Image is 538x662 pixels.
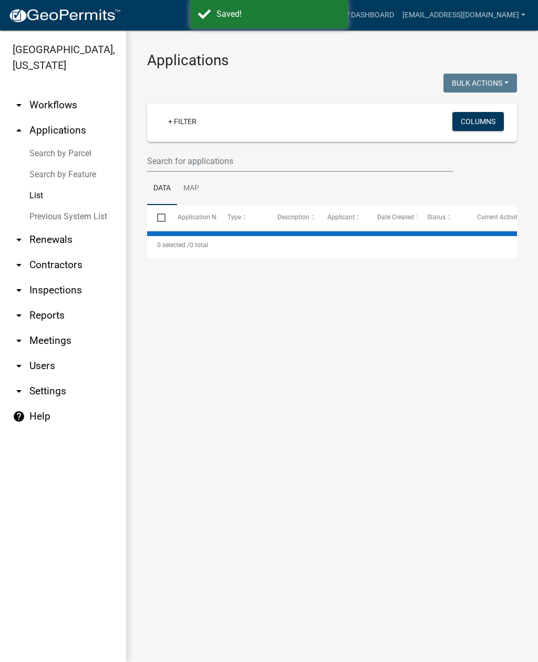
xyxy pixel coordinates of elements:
[467,205,517,230] datatable-header-cell: Current Activity
[217,205,267,230] datatable-header-cell: Type
[13,334,25,347] i: arrow_drop_down
[267,205,317,230] datatable-header-cell: Description
[477,213,521,221] span: Current Activity
[417,205,467,230] datatable-header-cell: Status
[13,99,25,111] i: arrow_drop_down
[398,5,530,25] a: [EMAIL_ADDRESS][DOMAIN_NAME]
[277,213,309,221] span: Description
[377,213,414,221] span: Date Created
[177,172,205,206] a: Map
[157,241,190,249] span: 0 selected /
[13,385,25,398] i: arrow_drop_down
[147,52,517,69] h3: Applications
[147,150,453,172] input: Search for applications
[443,74,517,93] button: Bulk Actions
[452,112,504,131] button: Columns
[147,172,177,206] a: Data
[13,233,25,246] i: arrow_drop_down
[335,5,398,25] a: My Dashboard
[13,259,25,271] i: arrow_drop_down
[227,213,241,221] span: Type
[147,232,517,258] div: 0 total
[216,8,340,21] div: Saved!
[427,213,446,221] span: Status
[13,309,25,322] i: arrow_drop_down
[13,410,25,423] i: help
[13,284,25,297] i: arrow_drop_down
[160,112,205,131] a: + Filter
[317,205,367,230] datatable-header-cell: Applicant
[327,213,355,221] span: Applicant
[167,205,217,230] datatable-header-cell: Application Number
[367,205,417,230] datatable-header-cell: Date Created
[13,124,25,137] i: arrow_drop_up
[13,360,25,372] i: arrow_drop_down
[178,213,235,221] span: Application Number
[147,205,167,230] datatable-header-cell: Select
